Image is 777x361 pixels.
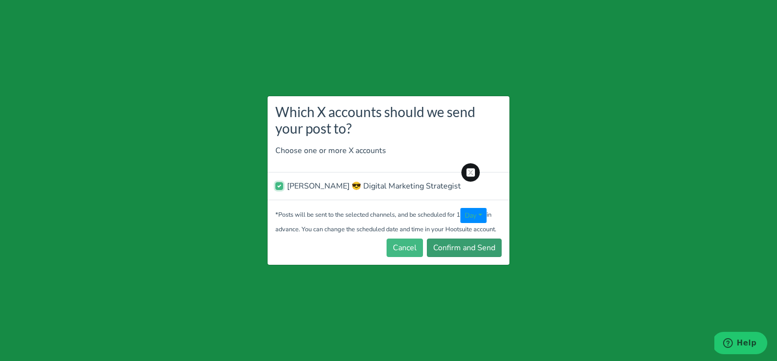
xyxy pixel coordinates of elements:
label: [PERSON_NAME] 😎 Digital Marketing Strategist [287,180,461,192]
span: Day [465,211,476,220]
button: Day [460,208,487,223]
button: Confirm and Send [427,239,502,257]
small: *Posts will be sent to the selected channels, and be scheduled for 1 in advance. You can change t... [275,210,496,233]
p: Choose one or more X accounts [275,145,502,156]
h3: Which X accounts should we send your post to? [275,104,502,137]
iframe: Opens a widget where you can find more information [714,332,767,356]
button: Cancel [387,239,423,257]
